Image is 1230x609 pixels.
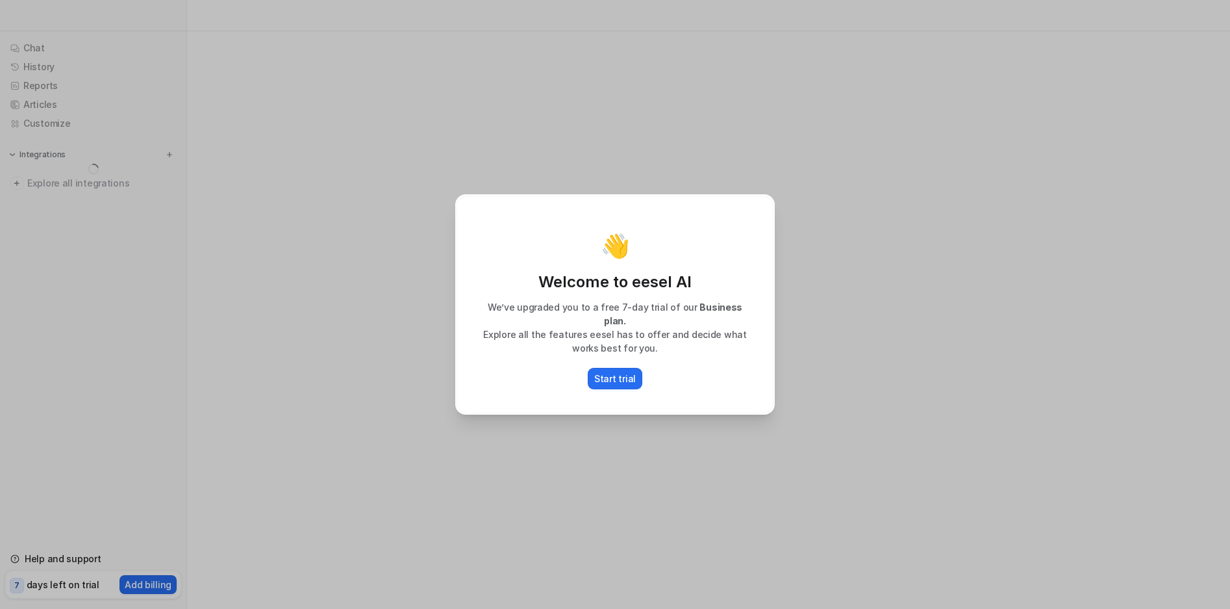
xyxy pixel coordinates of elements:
p: Explore all the features eesel has to offer and decide what works best for you. [470,328,760,355]
p: 👋 [601,233,630,259]
p: Welcome to eesel AI [470,272,760,292]
p: Start trial [594,372,636,385]
p: We’ve upgraded you to a free 7-day trial of our [470,300,760,328]
button: Start trial [588,368,642,389]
